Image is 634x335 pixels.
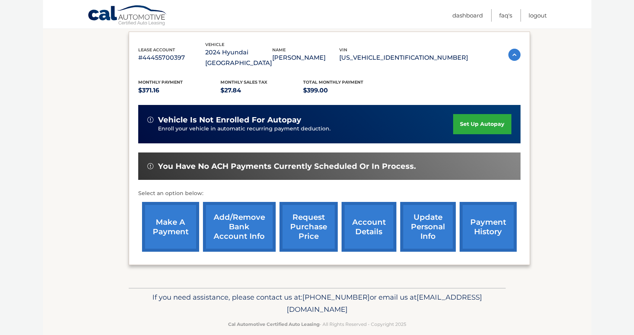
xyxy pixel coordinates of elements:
span: name [272,47,286,52]
a: Add/Remove bank account info [203,202,276,252]
p: - All Rights Reserved - Copyright 2025 [134,320,501,328]
a: payment history [460,202,517,252]
a: request purchase price [279,202,338,252]
img: alert-white.svg [147,117,153,123]
a: set up autopay [453,114,511,134]
span: [PHONE_NUMBER] [302,293,370,302]
img: alert-white.svg [147,163,153,169]
a: update personal info [400,202,456,252]
p: $399.00 [303,85,386,96]
a: account details [342,202,396,252]
a: make a payment [142,202,199,252]
span: [EMAIL_ADDRESS][DOMAIN_NAME] [287,293,482,314]
p: Enroll your vehicle in automatic recurring payment deduction. [158,125,454,133]
img: accordion-active.svg [508,49,521,61]
p: [PERSON_NAME] [272,52,339,63]
a: Cal Automotive [88,5,168,27]
p: If you need assistance, please contact us at: or email us at [134,291,501,316]
p: #44455700397 [138,52,205,63]
span: Monthly Payment [138,79,183,85]
span: vehicle [205,42,224,47]
a: Dashboard [452,9,483,22]
p: Select an option below: [138,189,521,198]
a: Logout [529,9,547,22]
span: vin [339,47,347,52]
span: Total Monthly Payment [303,79,363,85]
p: $371.16 [138,85,221,96]
span: Monthly sales Tax [220,79,267,85]
span: You have no ACH payments currently scheduled or in process. [158,162,416,171]
p: 2024 Hyundai [GEOGRAPHIC_DATA] [205,47,272,68]
span: lease account [138,47,175,52]
p: $27.84 [220,85,303,96]
strong: Cal Automotive Certified Auto Leasing [228,321,319,327]
p: [US_VEHICLE_IDENTIFICATION_NUMBER] [339,52,468,63]
span: vehicle is not enrolled for autopay [158,115,301,125]
a: FAQ's [499,9,512,22]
